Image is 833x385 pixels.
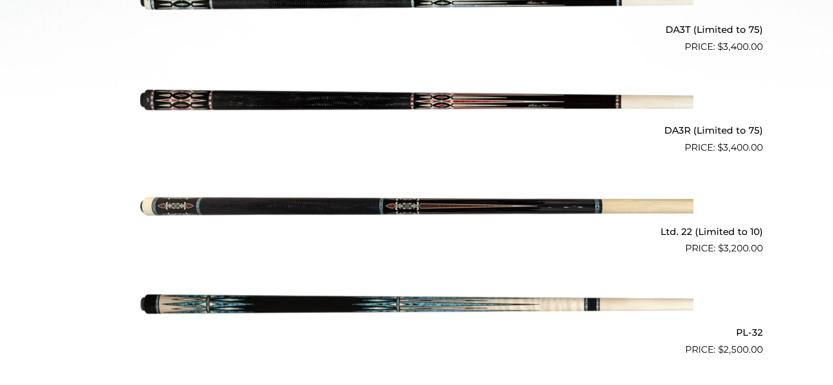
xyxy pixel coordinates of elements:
h2: PL-32 [71,322,763,342]
span: $ [717,41,723,52]
a: PL-32 $2,500.00 [71,260,763,357]
a: DA3R (Limited to 75) $3,400.00 [71,59,763,155]
h2: Ltd. 22 (Limited to 10) [71,221,763,242]
a: Ltd. 22 (Limited to 10) $3,200.00 [71,159,763,256]
img: PL-32 [140,260,693,352]
img: Ltd. 22 (Limited to 10) [140,159,693,251]
bdi: 3,400.00 [717,142,763,153]
h2: DA3T (Limited to 75) [71,19,763,39]
bdi: 3,400.00 [717,41,763,52]
h2: DA3R (Limited to 75) [71,120,763,141]
span: $ [717,142,723,153]
bdi: 2,500.00 [718,344,763,355]
span: $ [718,344,723,355]
span: $ [718,243,723,254]
bdi: 3,200.00 [718,243,763,254]
img: DA3R (Limited to 75) [140,59,693,151]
